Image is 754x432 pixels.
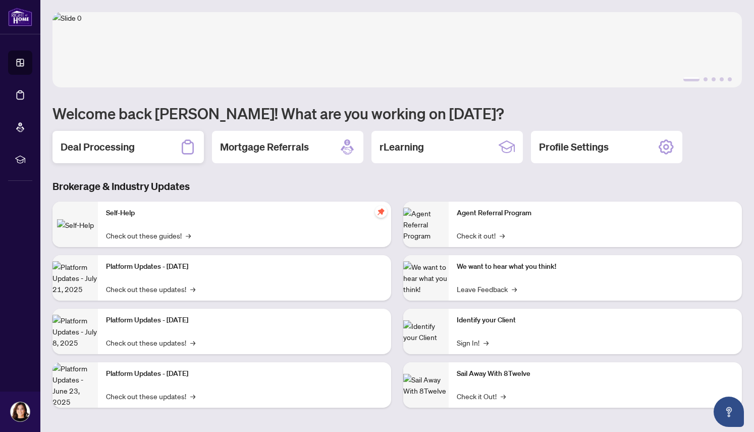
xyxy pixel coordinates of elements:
[457,315,734,326] p: Identify your Client
[483,337,489,348] span: →
[106,230,191,241] a: Check out these guides!→
[720,77,724,81] button: 4
[106,391,195,402] a: Check out these updates!→
[220,140,309,154] h2: Mortgage Referrals
[52,363,98,407] img: Platform Updates - June 23, 2025
[403,208,449,241] img: Agent Referral Program
[380,140,424,154] h2: rLearning
[457,261,734,272] p: We want to hear what you think!
[728,77,732,81] button: 5
[501,391,506,402] span: →
[106,283,195,295] a: Check out these updates!→
[403,320,449,343] img: Identify your Client
[714,397,744,427] button: Open asap
[186,230,191,241] span: →
[457,368,734,379] p: Sail Away With 8Twelve
[500,230,505,241] span: →
[52,179,742,194] h3: Brokerage & Industry Updates
[190,337,195,348] span: →
[106,315,383,326] p: Platform Updates - [DATE]
[52,12,742,87] img: Slide 0
[8,8,32,26] img: logo
[11,402,30,421] img: Profile Icon
[457,230,505,241] a: Check it out!→
[457,391,506,402] a: Check it Out!→
[57,219,94,230] img: Self-Help
[457,337,489,348] a: Sign In!→
[457,208,734,219] p: Agent Referral Program
[539,140,609,154] h2: Profile Settings
[106,368,383,379] p: Platform Updates - [DATE]
[704,77,708,81] button: 2
[52,104,742,123] h1: Welcome back [PERSON_NAME]! What are you working on [DATE]?
[106,261,383,272] p: Platform Updates - [DATE]
[106,208,383,219] p: Self-Help
[457,283,517,295] a: Leave Feedback→
[61,140,135,154] h2: Deal Processing
[375,206,387,218] span: pushpin
[403,261,449,295] img: We want to hear what you think!
[52,261,98,295] img: Platform Updates - July 21, 2025
[190,283,195,295] span: →
[712,77,716,81] button: 3
[683,77,699,81] button: 1
[512,283,517,295] span: →
[190,391,195,402] span: →
[52,315,98,348] img: Platform Updates - July 8, 2025
[106,337,195,348] a: Check out these updates!→
[403,374,449,396] img: Sail Away With 8Twelve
